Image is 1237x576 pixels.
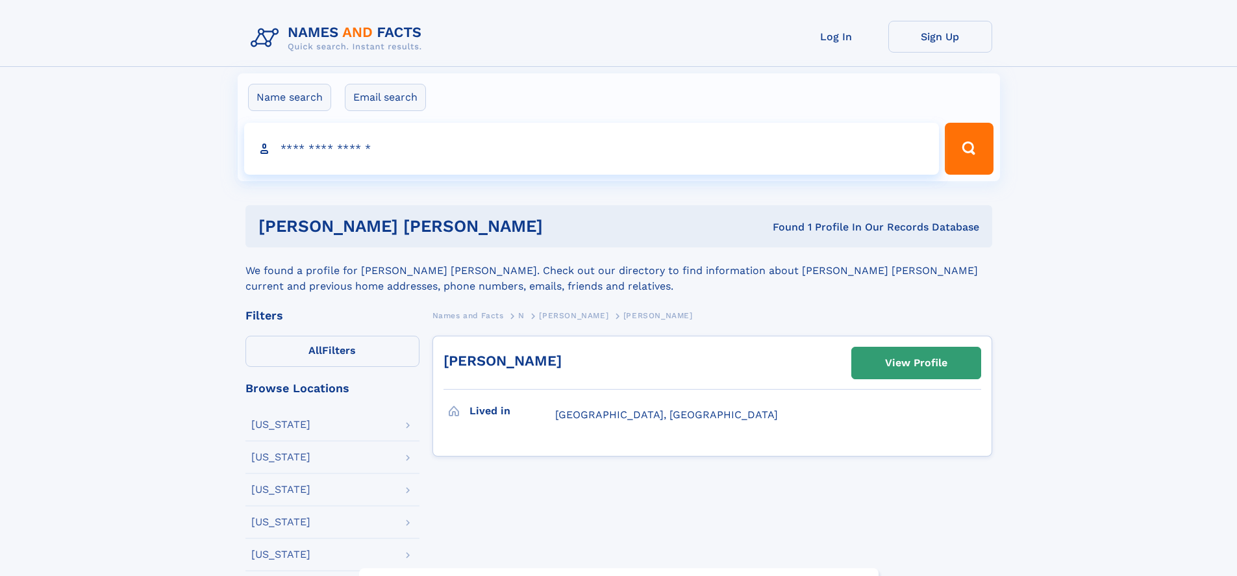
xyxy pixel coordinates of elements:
div: We found a profile for [PERSON_NAME] [PERSON_NAME]. Check out our directory to find information a... [245,247,992,294]
div: Filters [245,310,419,321]
span: [PERSON_NAME] [539,311,608,320]
div: [US_STATE] [251,517,310,527]
a: Names and Facts [432,307,504,323]
label: Name search [248,84,331,111]
input: search input [244,123,940,175]
div: [US_STATE] [251,484,310,495]
div: Found 1 Profile In Our Records Database [658,220,979,234]
label: Email search [345,84,426,111]
div: Browse Locations [245,382,419,394]
span: All [308,344,322,357]
a: Sign Up [888,21,992,53]
a: N [518,307,525,323]
button: Search Button [945,123,993,175]
h3: Lived in [469,400,555,422]
div: [US_STATE] [251,452,310,462]
div: [US_STATE] [251,549,310,560]
a: [PERSON_NAME] [444,353,562,369]
span: [PERSON_NAME] [623,311,693,320]
img: Logo Names and Facts [245,21,432,56]
span: N [518,311,525,320]
div: View Profile [885,348,947,378]
a: Log In [784,21,888,53]
a: View Profile [852,347,981,379]
div: [US_STATE] [251,419,310,430]
label: Filters [245,336,419,367]
a: [PERSON_NAME] [539,307,608,323]
span: [GEOGRAPHIC_DATA], [GEOGRAPHIC_DATA] [555,408,778,421]
h1: [PERSON_NAME] [PERSON_NAME] [258,218,658,234]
